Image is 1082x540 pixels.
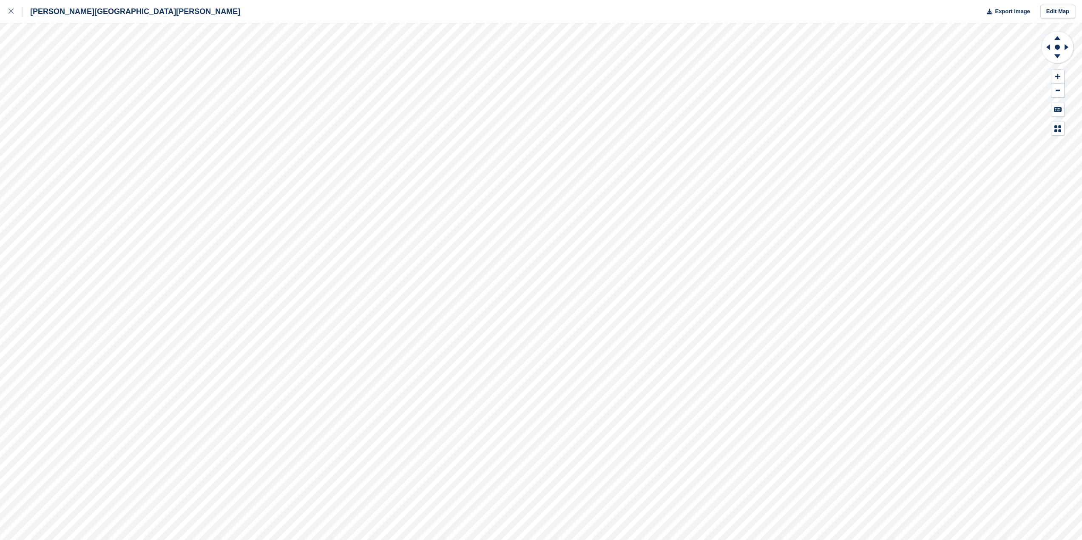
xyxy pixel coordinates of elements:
[1051,122,1064,136] button: Map Legend
[1051,84,1064,98] button: Zoom Out
[1051,70,1064,84] button: Zoom In
[23,6,240,17] div: [PERSON_NAME][GEOGRAPHIC_DATA][PERSON_NAME]
[982,5,1030,19] button: Export Image
[995,7,1030,16] span: Export Image
[1040,5,1075,19] a: Edit Map
[1051,102,1064,116] button: Keyboard Shortcuts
